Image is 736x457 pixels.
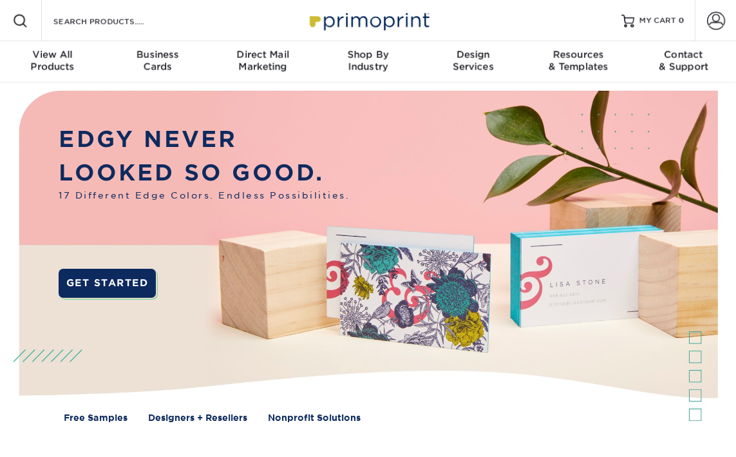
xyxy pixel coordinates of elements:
[211,49,316,72] div: Marketing
[59,189,350,202] span: 17 Different Edge Colors. Endless Possibilities.
[59,122,350,155] p: EDGY NEVER
[148,411,247,425] a: Designers + Resellers
[105,41,210,83] a: BusinessCards
[631,41,736,83] a: Contact& Support
[631,49,736,72] div: & Support
[59,269,155,298] a: GET STARTED
[59,156,350,189] p: LOOKED SO GOOD.
[211,41,316,83] a: Direct MailMarketing
[631,49,736,61] span: Contact
[525,49,630,61] span: Resources
[639,15,676,26] span: MY CART
[105,49,210,72] div: Cards
[525,49,630,72] div: & Templates
[52,13,178,28] input: SEARCH PRODUCTS.....
[304,6,433,34] img: Primoprint
[211,49,316,61] span: Direct Mail
[679,16,684,25] span: 0
[420,49,525,61] span: Design
[420,41,525,83] a: DesignServices
[420,49,525,72] div: Services
[268,411,361,425] a: Nonprofit Solutions
[316,49,420,72] div: Industry
[64,411,127,425] a: Free Samples
[525,41,630,83] a: Resources& Templates
[105,49,210,61] span: Business
[316,41,420,83] a: Shop ByIndustry
[316,49,420,61] span: Shop By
